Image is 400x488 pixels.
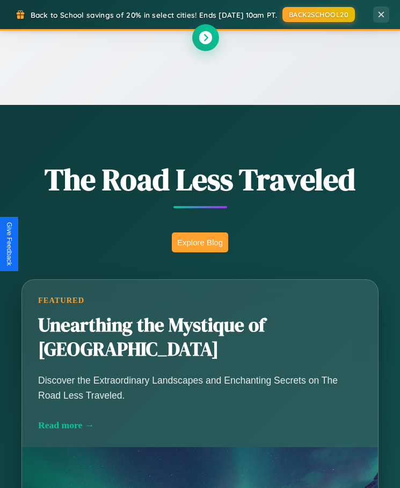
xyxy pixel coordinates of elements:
div: Featured [38,296,362,305]
button: Explore Blog [172,232,228,252]
span: Back to School savings of 20% in select cities! Ends [DATE] 10am PT. [31,10,277,19]
p: Discover the Extraordinary Landscapes and Enchanting Secrets on The Road Less Traveled. [38,373,362,403]
button: BACK2SCHOOL20 [282,7,355,22]
div: Give Feedback [5,222,13,266]
h1: The Road Less Traveled [21,159,379,200]
div: Read more → [38,420,362,431]
h2: Unearthing the Mystique of [GEOGRAPHIC_DATA] [38,313,362,363]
